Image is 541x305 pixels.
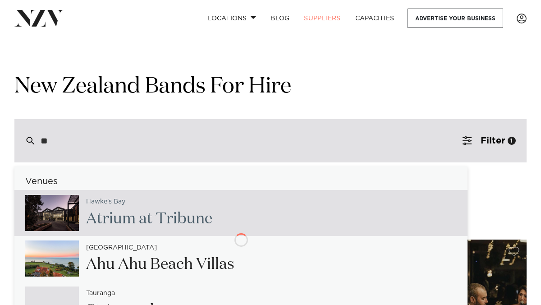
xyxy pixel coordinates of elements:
[86,245,157,251] small: [GEOGRAPHIC_DATA]
[14,10,64,26] img: nzv-logo.png
[263,9,297,28] a: BLOG
[200,9,263,28] a: Locations
[86,199,125,205] small: Hawke's Bay
[89,290,97,296] span: au
[14,73,527,101] h1: New Zealand Bands For Hire
[86,209,212,229] h2: Atrium at Tribune
[508,137,516,145] div: 1
[14,177,468,186] h6: Venues
[86,290,115,297] small: T ranga
[297,9,348,28] a: SUPPLIERS
[86,254,234,275] h2: Ahu Ahu Beach Villas
[408,9,503,28] a: Advertise your business
[348,9,402,28] a: Capacities
[452,119,527,162] button: Filter1
[481,136,505,145] span: Filter
[25,195,79,231] img: 913PS0cqY48JBla9EYHCO0X2R7vlRbbW82URVRte.jpg
[25,240,79,277] img: 9xXXgyj2B0IvC9DgqK0nnID0eDwYzKCDJlajqlQh.jpg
